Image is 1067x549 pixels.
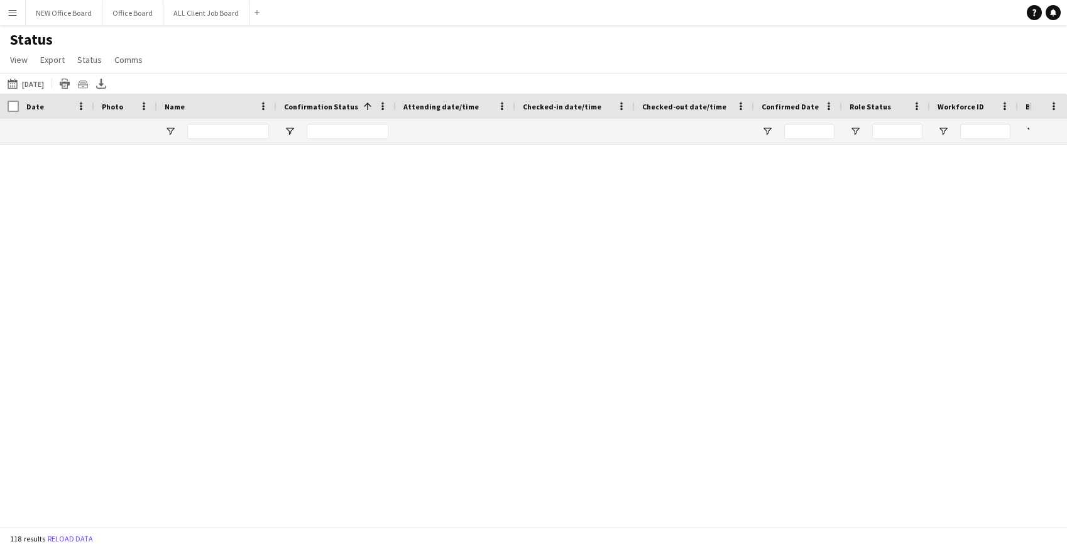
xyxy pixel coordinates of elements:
button: Open Filter Menu [1026,126,1037,137]
span: Checked-in date/time [523,102,601,111]
input: Workforce ID Filter Input [960,124,1010,139]
span: Confirmed Date [762,102,819,111]
a: Comms [109,52,148,68]
a: View [5,52,33,68]
span: Role Status [850,102,891,111]
span: Board [1026,102,1048,111]
button: Open Filter Menu [762,126,773,137]
button: NEW Office Board [26,1,102,25]
span: Workforce ID [938,102,984,111]
button: Office Board [102,1,163,25]
span: Checked-out date/time [642,102,726,111]
input: Confirmed Date Filter Input [784,124,834,139]
button: ALL Client Job Board [163,1,249,25]
button: Open Filter Menu [284,126,295,137]
span: Export [40,54,65,65]
span: Name [165,102,185,111]
input: Role Status Filter Input [872,124,922,139]
app-action-btn: Crew files as ZIP [75,76,90,91]
button: Reload data [45,532,96,546]
span: View [10,54,28,65]
button: [DATE] [5,76,47,91]
input: Confirmation Status Filter Input [307,124,388,139]
button: Open Filter Menu [850,126,861,137]
app-action-btn: Export XLSX [94,76,109,91]
span: Date [26,102,44,111]
input: Name Filter Input [187,124,269,139]
button: Open Filter Menu [938,126,949,137]
span: Attending date/time [403,102,479,111]
app-action-btn: Print [57,76,72,91]
a: Status [72,52,107,68]
span: Photo [102,102,123,111]
span: Status [77,54,102,65]
button: Open Filter Menu [165,126,176,137]
span: Comms [114,54,143,65]
a: Export [35,52,70,68]
span: Confirmation Status [284,102,358,111]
